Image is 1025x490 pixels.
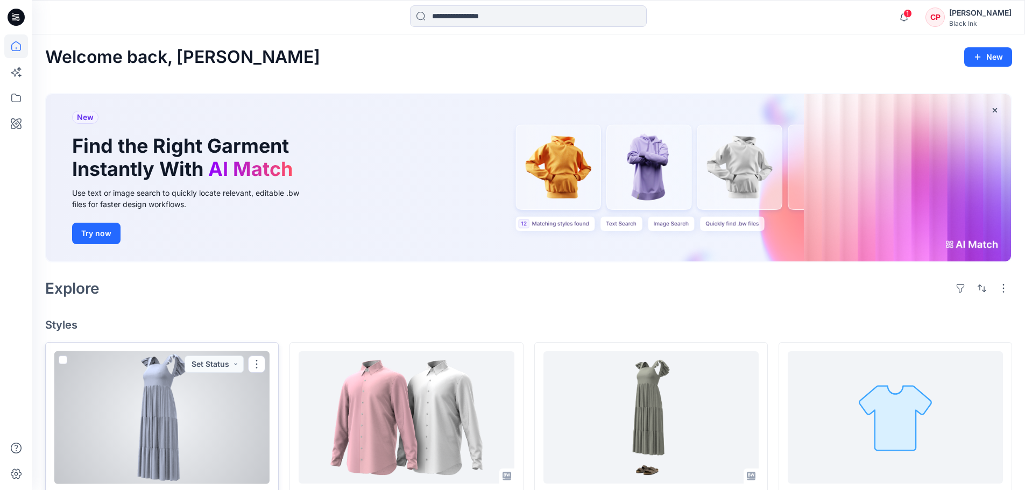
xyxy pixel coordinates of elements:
[903,9,912,18] span: 1
[72,187,314,210] div: Use text or image search to quickly locate relevant, editable .bw files for faster design workflows.
[72,134,298,181] h1: Find the Right Garment Instantly With
[77,111,94,124] span: New
[788,351,1003,484] a: Upload STyle within StyleZOne
[949,19,1012,27] div: Black Ink
[45,318,1012,331] h4: Styles
[45,47,320,67] h2: Welcome back, [PERSON_NAME]
[208,157,293,181] span: AI Match
[925,8,945,27] div: CP
[45,280,100,297] h2: Explore
[964,47,1012,67] button: New
[72,223,121,244] button: Try now
[54,351,270,484] a: Nap Dress
[949,6,1012,19] div: [PERSON_NAME]
[543,351,759,484] a: Nap Dress
[299,351,514,484] a: Jaya's Men's Shirt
